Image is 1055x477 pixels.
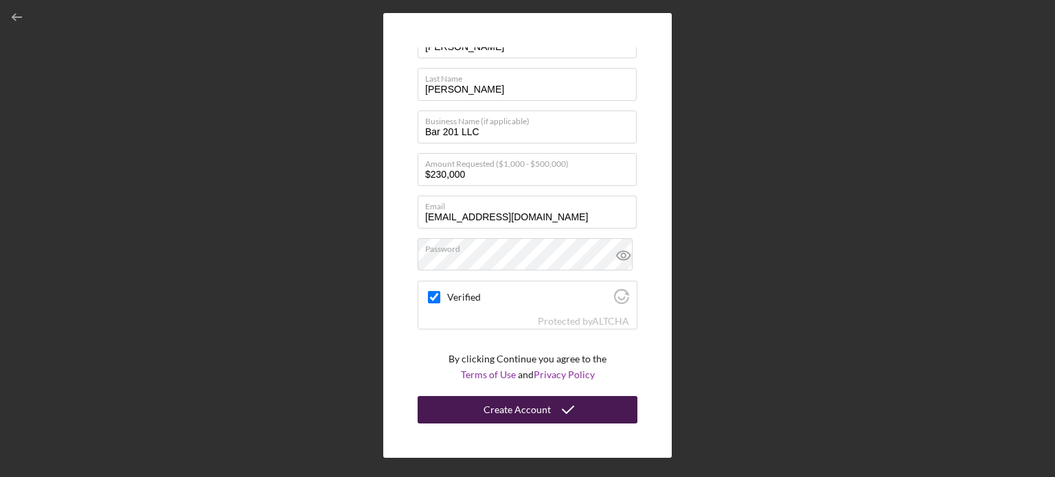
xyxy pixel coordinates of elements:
button: Create Account [418,396,637,423]
a: Terms of Use [461,369,516,380]
label: Password [425,239,637,254]
p: By clicking Continue you agree to the and [449,351,606,382]
a: Privacy Policy [534,369,595,380]
label: Business Name (if applicable) [425,111,637,126]
a: Visit Altcha.org [592,315,629,327]
label: Amount Requested ($1,000 - $500,000) [425,154,637,169]
label: Email [425,196,637,211]
div: Create Account [484,396,551,423]
label: Last Name [425,69,637,84]
label: Verified [447,292,610,303]
div: Protected by [538,316,629,327]
a: Visit Altcha.org [614,294,629,306]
